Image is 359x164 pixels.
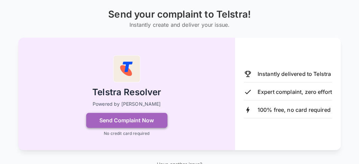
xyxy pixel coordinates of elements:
[113,55,140,82] img: Telstra
[257,88,332,96] p: Expert complaint, zero effort
[92,86,161,98] h2: Telstra Resolver
[86,113,167,128] button: Send Complaint Now
[93,101,161,107] p: Powered by [PERSON_NAME]
[104,130,149,137] p: No credit card required
[257,70,331,78] p: Instantly delivered to Telstra
[108,9,251,20] h1: Send your complaint to Telstra!
[257,106,330,114] p: 100% free, no card required
[108,20,251,29] h6: Instantly create and deliver your issue.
